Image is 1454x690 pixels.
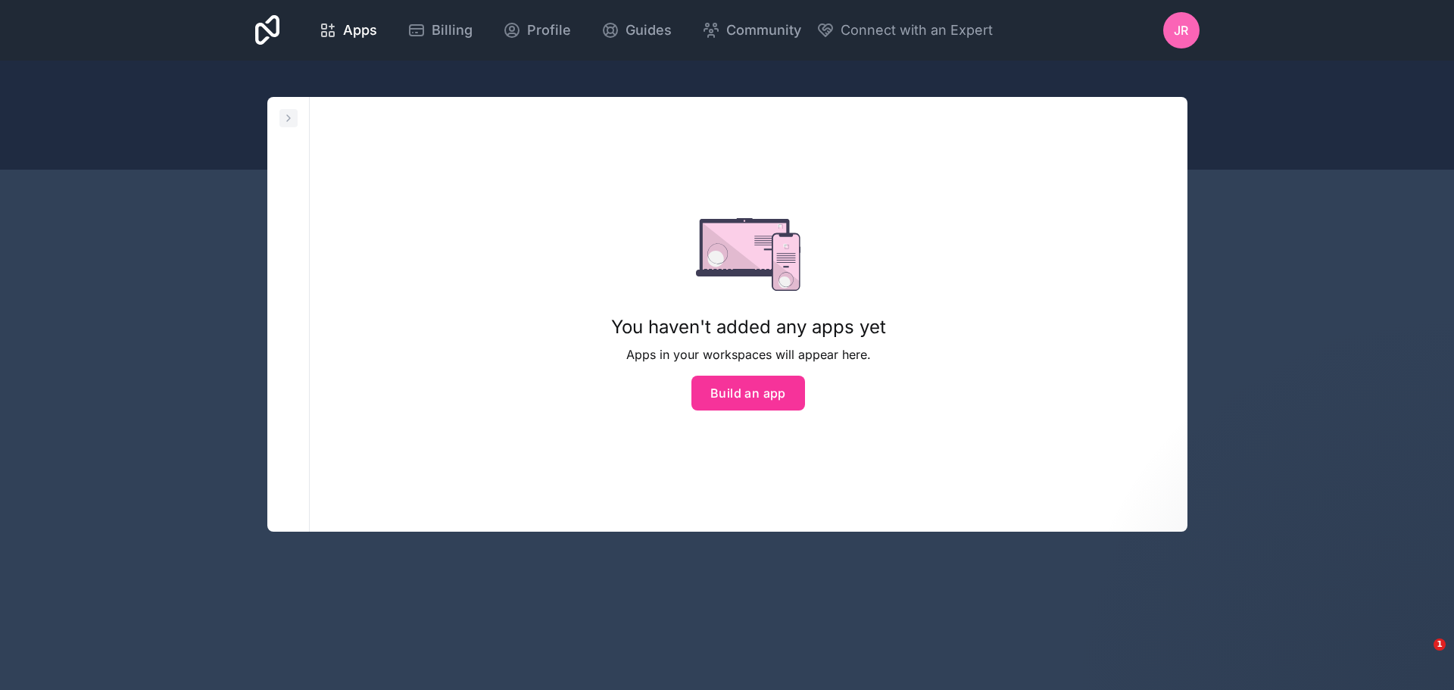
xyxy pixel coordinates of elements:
p: Apps in your workspaces will appear here. [611,345,886,364]
span: Profile [527,20,571,41]
iframe: Intercom live chat [1403,638,1439,675]
h1: You haven't added any apps yet [611,315,886,339]
span: Billing [432,20,473,41]
img: empty state [696,218,801,291]
a: Profile [491,14,583,47]
button: Connect with an Expert [816,20,993,41]
span: Community [726,20,801,41]
span: JR [1174,21,1188,39]
iframe: Intercom notifications message [1151,543,1454,649]
span: Guides [626,20,672,41]
a: Billing [395,14,485,47]
span: 1 [1434,638,1446,651]
a: Guides [589,14,684,47]
a: Apps [307,14,389,47]
a: Community [690,14,813,47]
span: Apps [343,20,377,41]
button: Build an app [691,376,805,411]
span: Connect with an Expert [841,20,993,41]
